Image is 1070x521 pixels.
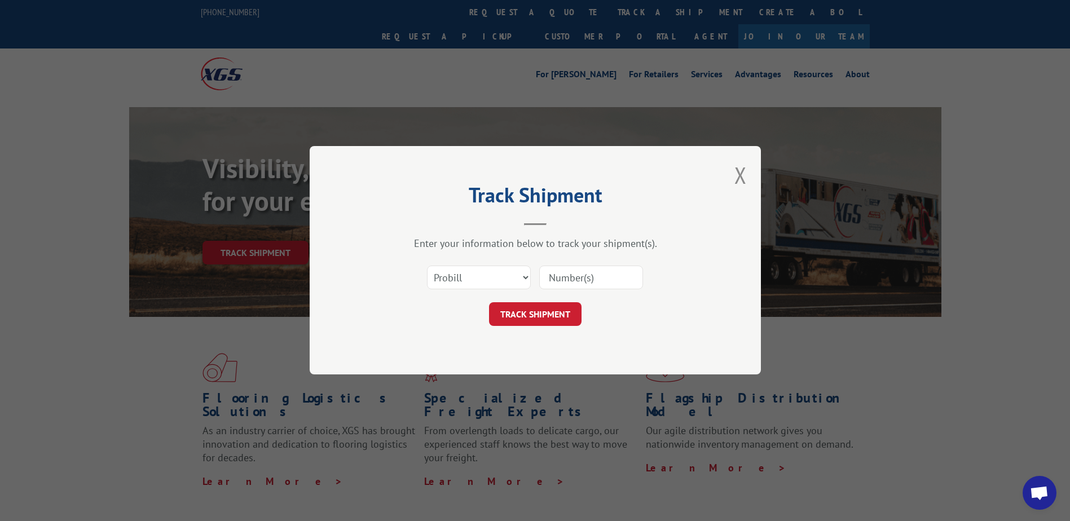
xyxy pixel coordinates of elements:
button: Close modal [734,160,747,190]
div: Enter your information below to track your shipment(s). [366,237,704,250]
button: TRACK SHIPMENT [489,303,582,326]
input: Number(s) [539,266,643,290]
h2: Track Shipment [366,187,704,209]
div: Open chat [1023,476,1056,510]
